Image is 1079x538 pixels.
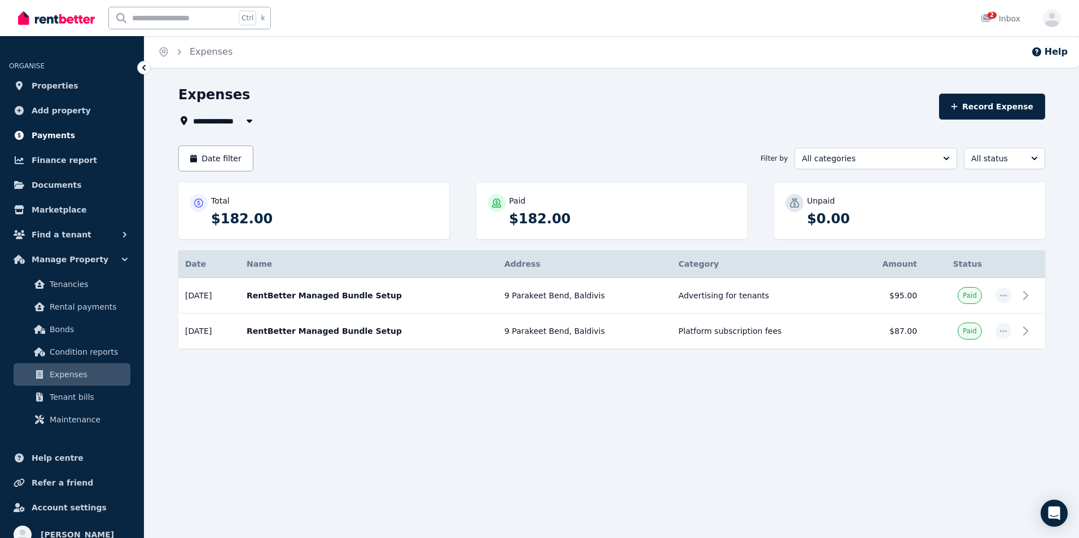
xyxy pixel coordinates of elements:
[32,79,78,92] span: Properties
[50,368,126,381] span: Expenses
[32,203,86,217] span: Marketplace
[9,471,135,494] a: Refer a friend
[14,341,130,363] a: Condition reports
[802,153,934,164] span: All categories
[939,94,1045,120] button: Record Expense
[672,278,850,314] td: Advertising for tenants
[498,278,672,314] td: 9 Parakeet Bend, Baldivis
[32,476,93,490] span: Refer a friend
[14,386,130,408] a: Tenant bills
[9,124,135,147] a: Payments
[14,273,130,296] a: Tenancies
[32,501,107,514] span: Account settings
[509,195,525,206] p: Paid
[9,74,135,97] a: Properties
[1031,45,1068,59] button: Help
[144,36,246,68] nav: Breadcrumb
[795,148,957,169] button: All categories
[1041,500,1068,527] div: Open Intercom Messenger
[50,323,126,336] span: Bonds
[247,325,491,337] p: RentBetter Managed Bundle Setup
[850,250,924,278] th: Amount
[964,148,1045,169] button: All status
[32,253,108,266] span: Manage Property
[963,327,977,336] span: Paid
[9,174,135,196] a: Documents
[850,278,924,314] td: $95.00
[247,290,491,301] p: RentBetter Managed Bundle Setup
[32,451,84,465] span: Help centre
[807,210,1034,228] p: $0.00
[178,250,240,278] th: Date
[240,250,498,278] th: Name
[239,11,256,25] span: Ctrl
[50,277,126,291] span: Tenancies
[988,12,997,19] span: 2
[981,13,1020,24] div: Inbox
[18,10,95,27] img: RentBetter
[14,408,130,431] a: Maintenance
[178,145,253,171] button: Date filter
[761,154,788,163] span: Filter by
[32,153,97,167] span: Finance report
[50,345,126,359] span: Condition reports
[32,104,91,117] span: Add property
[850,314,924,349] td: $87.00
[32,129,75,142] span: Payments
[50,300,126,314] span: Rental payments
[509,210,736,228] p: $182.00
[498,314,672,349] td: 9 Parakeet Bend, Baldivis
[498,250,672,278] th: Address
[211,195,230,206] p: Total
[50,413,126,426] span: Maintenance
[211,210,438,228] p: $182.00
[50,390,126,404] span: Tenant bills
[9,248,135,271] button: Manage Property
[32,228,91,241] span: Find a tenant
[178,314,240,349] td: [DATE]
[9,62,45,70] span: ORGANISE
[14,296,130,318] a: Rental payments
[9,199,135,221] a: Marketplace
[9,447,135,469] a: Help centre
[261,14,265,23] span: k
[178,86,250,104] h1: Expenses
[190,46,233,57] a: Expenses
[32,178,82,192] span: Documents
[9,223,135,246] button: Find a tenant
[9,99,135,122] a: Add property
[14,363,130,386] a: Expenses
[9,496,135,519] a: Account settings
[9,149,135,171] a: Finance report
[178,278,240,314] td: [DATE]
[971,153,1022,164] span: All status
[14,318,130,341] a: Bonds
[963,291,977,300] span: Paid
[924,250,989,278] th: Status
[807,195,835,206] p: Unpaid
[672,250,850,278] th: Category
[672,314,850,349] td: Platform subscription fees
